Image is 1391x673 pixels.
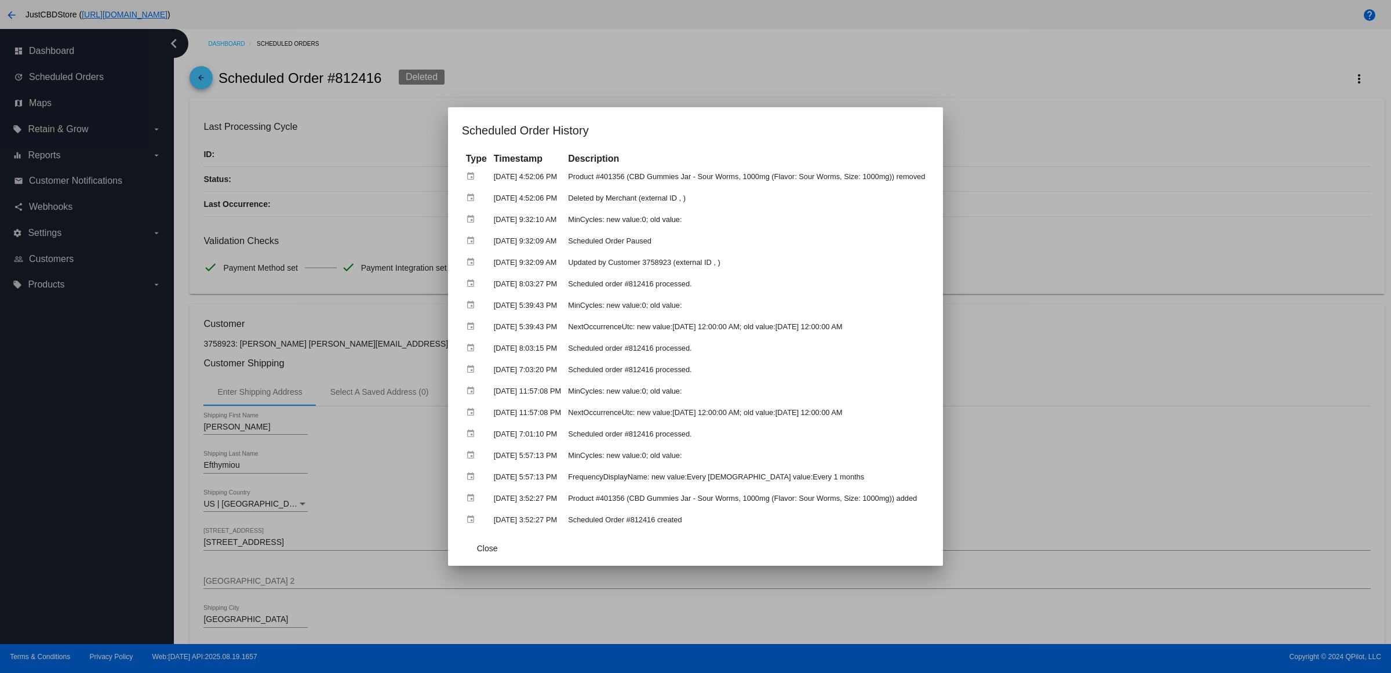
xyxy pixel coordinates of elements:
mat-icon: event [466,489,480,507]
mat-icon: event [466,318,480,336]
mat-icon: event [466,382,480,400]
mat-icon: event [466,296,480,314]
td: Product #401356 (CBD Gummies Jar - Sour Worms, 1000mg (Flavor: Sour Worms, Size: 1000mg)) added [565,488,928,508]
span: Close [477,544,498,553]
td: MinCycles: new value:0; old value: [565,295,928,315]
td: [DATE] 4:52:06 PM [491,188,564,208]
td: MinCycles: new value:0; old value: [565,445,928,465]
mat-icon: event [466,511,480,529]
td: [DATE] 8:03:27 PM [491,274,564,294]
td: [DATE] 5:39:43 PM [491,295,564,315]
mat-icon: event [466,446,480,464]
td: [DATE] 9:32:10 AM [491,209,564,230]
td: [DATE] 11:57:08 PM [491,381,564,401]
td: [DATE] 5:57:13 PM [491,467,564,487]
td: Scheduled order #812416 processed. [565,274,928,294]
th: Timestamp [491,152,564,165]
td: [DATE] 3:52:27 PM [491,510,564,530]
mat-icon: event [466,468,480,486]
td: NextOccurrenceUtc: new value:[DATE] 12:00:00 AM; old value:[DATE] 12:00:00 AM [565,402,928,423]
td: NextOccurrenceUtc: new value:[DATE] 12:00:00 AM; old value:[DATE] 12:00:00 AM [565,317,928,337]
mat-icon: event [466,168,480,185]
td: Product #401356 (CBD Gummies Jar - Sour Worms, 1000mg (Flavor: Sour Worms, Size: 1000mg)) removed [565,166,928,187]
td: Scheduled Order #812416 created [565,510,928,530]
td: Updated by Customer 3758923 (external ID , ) [565,252,928,272]
mat-icon: event [466,339,480,357]
mat-icon: event [466,361,480,379]
td: Scheduled order #812416 processed. [565,359,928,380]
td: [DATE] 4:52:06 PM [491,166,564,187]
mat-icon: event [466,275,480,293]
mat-icon: event [466,232,480,250]
td: [DATE] 11:57:08 PM [491,402,564,423]
mat-icon: event [466,425,480,443]
mat-icon: event [466,189,480,207]
td: Deleted by Merchant (external ID , ) [565,188,928,208]
mat-icon: event [466,253,480,271]
td: [DATE] 7:01:10 PM [491,424,564,444]
th: Type [463,152,490,165]
td: [DATE] 9:32:09 AM [491,252,564,272]
th: Description [565,152,928,165]
td: [DATE] 7:03:20 PM [491,359,564,380]
mat-icon: event [466,210,480,228]
td: Scheduled order #812416 processed. [565,424,928,444]
td: [DATE] 8:03:15 PM [491,338,564,358]
td: [DATE] 5:57:13 PM [491,445,564,465]
td: FrequencyDisplayName: new value:Every [DEMOGRAPHIC_DATA] value:Every 1 months [565,467,928,487]
td: [DATE] 9:32:09 AM [491,231,564,251]
td: Scheduled Order Paused [565,231,928,251]
td: MinCycles: new value:0; old value: [565,209,928,230]
td: [DATE] 5:39:43 PM [491,317,564,337]
h1: Scheduled Order History [462,121,930,140]
td: MinCycles: new value:0; old value: [565,381,928,401]
mat-icon: event [466,403,480,421]
td: [DATE] 3:52:27 PM [491,488,564,508]
button: Close dialog [462,538,513,559]
td: Scheduled order #812416 processed. [565,338,928,358]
